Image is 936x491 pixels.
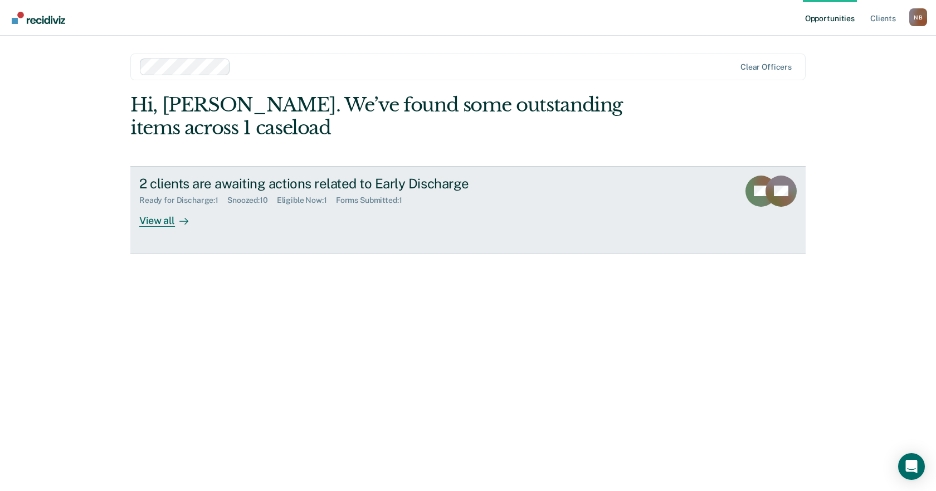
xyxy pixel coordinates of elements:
div: Eligible Now : 1 [277,196,336,205]
div: 2 clients are awaiting actions related to Early Discharge [139,176,530,192]
div: N B [909,8,927,26]
div: Ready for Discharge : 1 [139,196,227,205]
div: Clear officers [740,62,792,72]
div: Snoozed : 10 [227,196,277,205]
img: Recidiviz [12,12,65,24]
button: Profile dropdown button [909,8,927,26]
div: Open Intercom Messenger [898,453,925,480]
div: Hi, [PERSON_NAME]. We’ve found some outstanding items across 1 caseload [130,94,671,139]
a: 2 clients are awaiting actions related to Early DischargeReady for Discharge:1Snoozed:10Eligible ... [130,166,806,254]
div: Forms Submitted : 1 [336,196,411,205]
div: View all [139,205,202,227]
